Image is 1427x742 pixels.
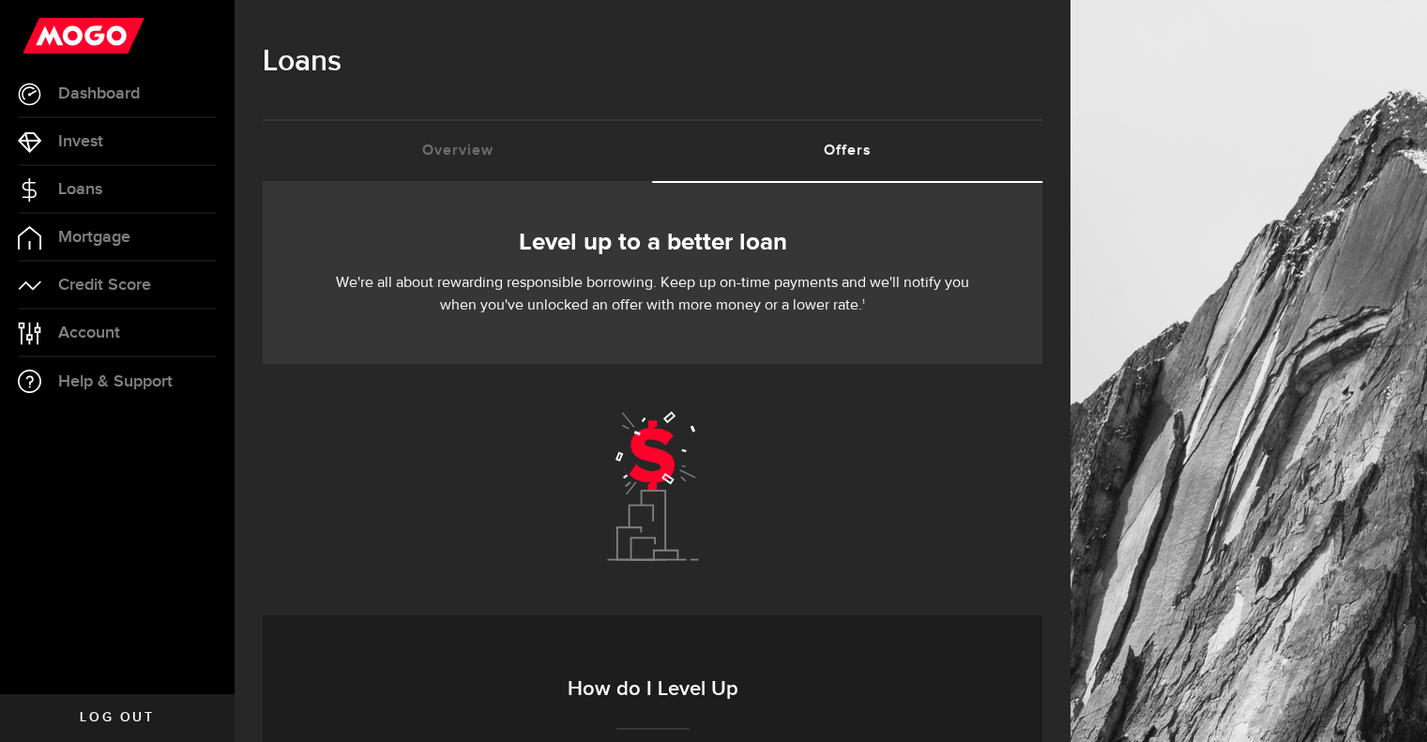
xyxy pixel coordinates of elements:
h3: How do I Level Up [333,674,972,730]
span: Credit Score [58,277,151,294]
span: Account [58,325,120,341]
ul: Tabs Navigation [263,119,1042,183]
a: Overview [263,121,653,181]
span: Loans [58,181,102,198]
span: Invest [58,133,103,150]
p: We're all about rewarding responsible borrowing. Keep up on-time payments and we'll notify you wh... [329,272,977,317]
span: Log out [80,711,154,724]
a: Offers [653,121,1043,181]
h1: Loans [263,38,1042,86]
sup: 1 [862,298,865,306]
span: Dashboard [58,85,140,102]
h2: Level up to a better loan [291,223,1014,263]
span: Help & Support [58,373,173,390]
span: Mortgage [58,229,130,246]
